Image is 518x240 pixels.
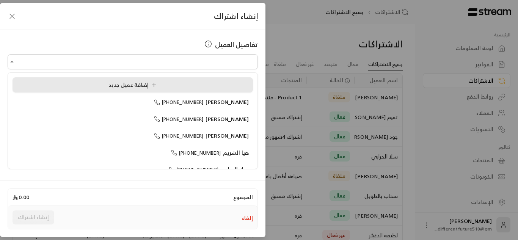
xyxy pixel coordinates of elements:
span: [PHONE_NUMBER] [169,165,218,174]
span: [PHONE_NUMBER] [154,98,204,107]
span: 0.00 [13,193,29,201]
span: [PERSON_NAME] [206,97,249,107]
span: [PERSON_NAME] [206,131,249,140]
span: [PERSON_NAME] [206,114,249,124]
button: إلغاء [242,214,253,222]
span: المجموع [233,193,253,201]
span: إضافة عميل جديد [108,80,160,89]
span: سلا الحرابي [221,165,249,174]
span: تفاصيل العميل [215,39,258,50]
span: [PHONE_NUMBER] [171,149,221,157]
span: هيا الشريم [223,148,249,157]
span: [PHONE_NUMBER] [154,132,204,140]
span: إنشاء اشتراك [214,9,258,23]
button: Close [8,57,17,66]
span: [PHONE_NUMBER] [154,115,204,124]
